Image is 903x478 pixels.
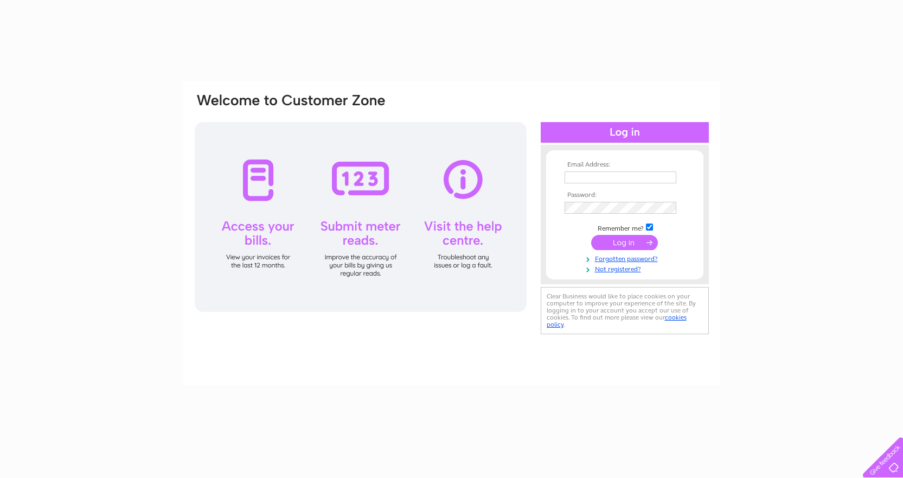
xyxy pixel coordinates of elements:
a: Not registered? [565,263,688,273]
a: cookies policy [547,314,687,328]
th: Email Address: [562,161,688,169]
div: Clear Business would like to place cookies on your computer to improve your experience of the sit... [541,287,709,334]
input: Submit [591,235,658,250]
th: Password: [562,192,688,199]
td: Remember me? [562,222,688,233]
a: Forgotten password? [565,253,688,263]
